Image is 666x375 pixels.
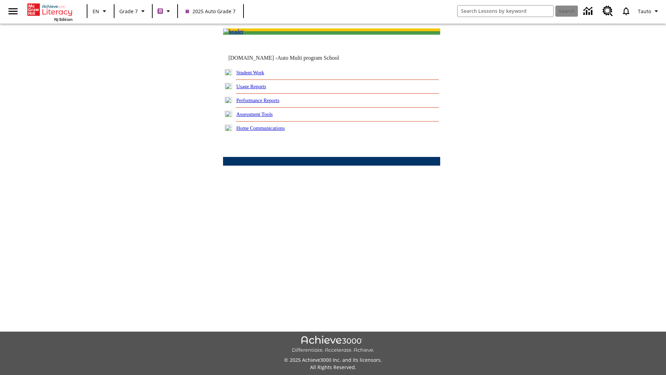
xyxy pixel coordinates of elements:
[225,111,232,117] img: plus.gif
[236,111,273,117] a: Assessment Tools
[225,125,232,131] img: plus.gif
[225,83,232,89] img: plus.gif
[598,2,617,20] a: Resource Center, Will open in new tab
[54,17,72,22] span: NJ Edition
[617,2,635,20] a: Notifications
[225,69,232,75] img: plus.gif
[635,5,663,17] button: Profile/Settings
[186,8,236,15] span: 2025 Auto Grade 7
[119,8,138,15] span: Grade 7
[27,2,72,22] div: Home
[223,28,244,35] img: header
[458,6,553,17] input: search field
[155,5,175,17] button: Boost Class color is purple. Change class color
[225,97,232,103] img: plus.gif
[579,2,598,21] a: Data Center
[638,8,651,15] span: Tauto
[236,84,266,89] a: Usage Reports
[93,8,99,15] span: EN
[159,7,162,15] span: B
[292,336,374,353] img: Achieve3000 Differentiate Accelerate Achieve
[89,5,112,17] button: Language: EN, Select a language
[236,125,285,131] a: Home Communications
[228,55,356,61] td: [DOMAIN_NAME] -
[3,1,23,22] button: Open side menu
[117,5,150,17] button: Grade: Grade 7, Select a grade
[236,98,279,103] a: Performance Reports
[236,70,264,75] a: Student Work
[277,55,339,61] nobr: Auto Multi program School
